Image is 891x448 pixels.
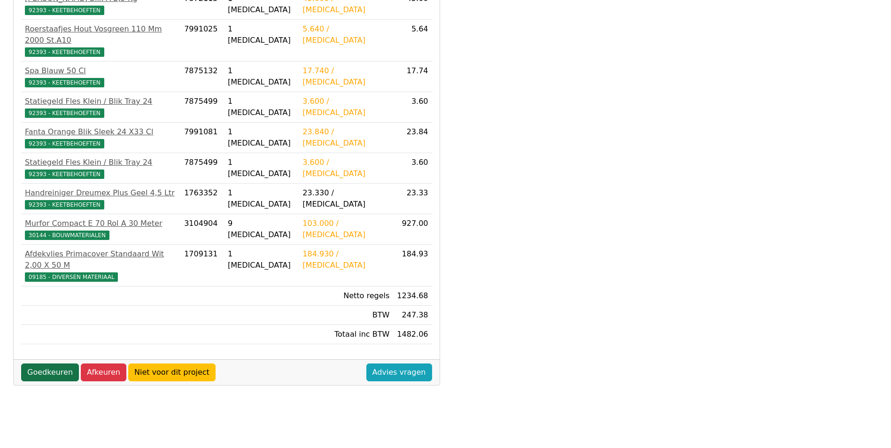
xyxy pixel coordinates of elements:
[25,65,177,77] div: Spa Blauw 50 Cl
[393,20,432,62] td: 5.64
[393,325,432,344] td: 1482.06
[25,65,177,88] a: Spa Blauw 50 Cl92393 - KEETBEHOEFTEN
[180,245,224,286] td: 1709131
[180,62,224,92] td: 7875132
[393,214,432,245] td: 927.00
[366,363,432,381] a: Advies vragen
[393,245,432,286] td: 184.93
[25,272,118,282] span: 09185 - DIVERSEN MATERIAAL
[180,153,224,184] td: 7875499
[25,23,177,46] div: Roerstaafjes Hout Vosgreen 110 Mm 2000 St.A10
[25,218,177,240] a: Murfor Compact E 70 Rol A 30 Meter30144 - BOUWMATERIALEN
[302,248,389,271] div: 184.930 / [MEDICAL_DATA]
[299,306,393,325] td: BTW
[228,65,295,88] div: 1 [MEDICAL_DATA]
[302,218,389,240] div: 103.000 / [MEDICAL_DATA]
[180,214,224,245] td: 3104904
[25,231,109,240] span: 30144 - BOUWMATERIALEN
[25,248,177,282] a: Afdekvlies Primacover Standaard Wit 2,00 X 50 M09185 - DIVERSEN MATERIAAL
[393,306,432,325] td: 247.38
[25,187,177,199] div: Handreiniger Dreumex Plus Geel 4,5 Ltr
[393,62,432,92] td: 17.74
[25,23,177,57] a: Roerstaafjes Hout Vosgreen 110 Mm 2000 St.A1092393 - KEETBEHOEFTEN
[128,363,216,381] a: Niet voor dit project
[302,157,389,179] div: 3.600 / [MEDICAL_DATA]
[302,65,389,88] div: 17.740 / [MEDICAL_DATA]
[302,126,389,149] div: 23.840 / [MEDICAL_DATA]
[25,187,177,210] a: Handreiniger Dreumex Plus Geel 4,5 Ltr92393 - KEETBEHOEFTEN
[302,23,389,46] div: 5.640 / [MEDICAL_DATA]
[25,6,104,15] span: 92393 - KEETBEHOEFTEN
[25,108,104,118] span: 92393 - KEETBEHOEFTEN
[81,363,126,381] a: Afkeuren
[180,20,224,62] td: 7991025
[25,96,177,118] a: Statiegeld Fles Klein / Blik Tray 2492393 - KEETBEHOEFTEN
[228,157,295,179] div: 1 [MEDICAL_DATA]
[302,187,389,210] div: 23.330 / [MEDICAL_DATA]
[228,96,295,118] div: 1 [MEDICAL_DATA]
[228,218,295,240] div: 9 [MEDICAL_DATA]
[180,123,224,153] td: 7991081
[25,157,177,179] a: Statiegeld Fles Klein / Blik Tray 2492393 - KEETBEHOEFTEN
[393,123,432,153] td: 23.84
[299,325,393,344] td: Totaal inc BTW
[228,248,295,271] div: 1 [MEDICAL_DATA]
[25,248,177,271] div: Afdekvlies Primacover Standaard Wit 2,00 X 50 M
[393,184,432,214] td: 23.33
[393,286,432,306] td: 1234.68
[21,363,79,381] a: Goedkeuren
[25,218,177,229] div: Murfor Compact E 70 Rol A 30 Meter
[25,47,104,57] span: 92393 - KEETBEHOEFTEN
[393,92,432,123] td: 3.60
[25,96,177,107] div: Statiegeld Fles Klein / Blik Tray 24
[180,92,224,123] td: 7875499
[302,96,389,118] div: 3.600 / [MEDICAL_DATA]
[299,286,393,306] td: Netto regels
[228,23,295,46] div: 1 [MEDICAL_DATA]
[25,126,177,138] div: Fanta Orange Blik Sleek 24 X33 Cl
[25,126,177,149] a: Fanta Orange Blik Sleek 24 X33 Cl92393 - KEETBEHOEFTEN
[393,153,432,184] td: 3.60
[25,200,104,209] span: 92393 - KEETBEHOEFTEN
[25,139,104,148] span: 92393 - KEETBEHOEFTEN
[25,157,177,168] div: Statiegeld Fles Klein / Blik Tray 24
[25,170,104,179] span: 92393 - KEETBEHOEFTEN
[228,187,295,210] div: 1 [MEDICAL_DATA]
[180,184,224,214] td: 1763352
[25,78,104,87] span: 92393 - KEETBEHOEFTEN
[228,126,295,149] div: 1 [MEDICAL_DATA]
